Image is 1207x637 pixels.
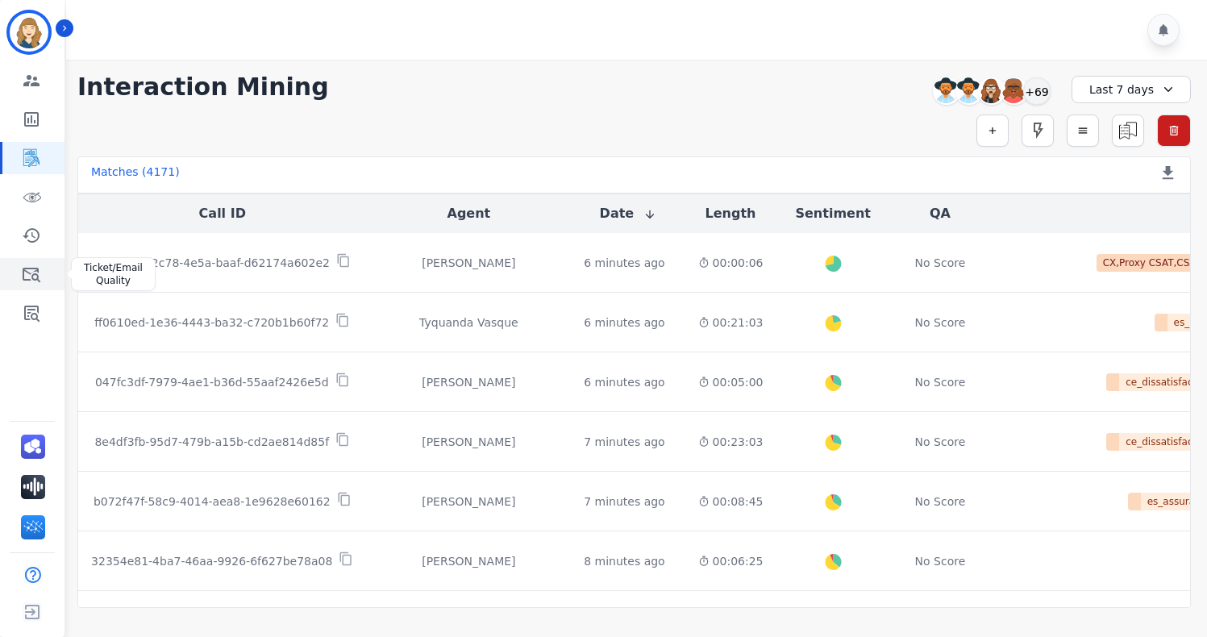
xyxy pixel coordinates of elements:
[698,314,764,331] div: 00:21:03
[698,493,764,510] div: 00:08:45
[1023,77,1051,105] div: +69
[795,204,870,223] button: Sentiment
[380,314,559,331] div: Tyquanda Vasque
[91,164,180,186] div: Matches ( 4171 )
[94,434,329,450] p: 8e4df3fb-95d7-479b-a15b-cd2ae814d85f
[380,374,559,390] div: [PERSON_NAME]
[915,434,966,450] div: No Score
[380,553,559,569] div: [PERSON_NAME]
[10,13,48,52] img: Bordered avatar
[698,374,764,390] div: 00:05:00
[95,374,329,390] p: 047fc3df-7979-4ae1-b36d-55aaf2426e5d
[584,553,665,569] div: 8 minutes ago
[380,434,559,450] div: [PERSON_NAME]
[91,553,332,569] p: 32354e81-4ba7-46aa-9926-6f627be78a08
[1072,76,1191,103] div: Last 7 days
[584,493,665,510] div: 7 minutes ago
[199,204,246,223] button: Call ID
[447,204,491,223] button: Agent
[915,493,966,510] div: No Score
[584,255,665,271] div: 6 minutes ago
[94,255,330,271] p: 06774e2f-2c78-4e5a-baaf-d62174a602e2
[698,255,764,271] div: 00:00:06
[915,255,966,271] div: No Score
[380,255,559,271] div: [PERSON_NAME]
[77,73,329,102] h1: Interaction Mining
[584,314,665,331] div: 6 minutes ago
[915,314,966,331] div: No Score
[705,204,756,223] button: Length
[698,553,764,569] div: 00:06:25
[915,374,966,390] div: No Score
[584,374,665,390] div: 6 minutes ago
[584,434,665,450] div: 7 minutes ago
[94,314,329,331] p: ff0610ed-1e36-4443-ba32-c720b1b60f72
[915,553,966,569] div: No Score
[380,493,559,510] div: [PERSON_NAME]
[930,204,951,223] button: QA
[94,493,331,510] p: b072f47f-58c9-4014-aea8-1e9628e60162
[600,204,657,223] button: Date
[698,434,764,450] div: 00:23:03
